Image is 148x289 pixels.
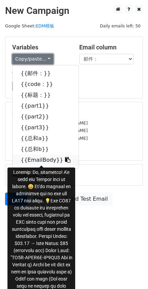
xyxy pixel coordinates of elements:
[61,193,112,205] a: Send Test Email
[36,23,54,28] a: EDM模板
[13,122,79,133] a: {{part3}}
[13,101,79,111] a: {{part1}}
[114,257,148,289] div: 聊天小组件
[13,133,79,144] a: {{总和a}}
[13,155,79,165] a: {{EmailBody}}
[13,111,79,122] a: {{part2}}
[13,90,79,101] a: {{标题：}}
[13,68,79,79] a: {{邮件：}}
[12,136,88,141] small: [EMAIL_ADDRESS][DOMAIN_NAME]
[5,193,27,205] a: Send
[5,23,54,28] small: Google Sheet:
[98,23,143,28] a: Daily emails left: 50
[79,44,136,51] h5: Email column
[13,79,79,90] a: {{code：}}
[12,44,69,51] h5: Variables
[12,120,88,126] small: [EMAIL_ADDRESS][DOMAIN_NAME]
[98,22,143,30] span: Daily emails left: 50
[12,128,88,133] small: [EMAIL_ADDRESS][DOMAIN_NAME]
[13,144,79,155] a: {{总和b}}
[5,5,143,17] h2: New Campaign
[12,54,54,64] a: Copy/paste...
[114,257,148,289] iframe: Chat Widget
